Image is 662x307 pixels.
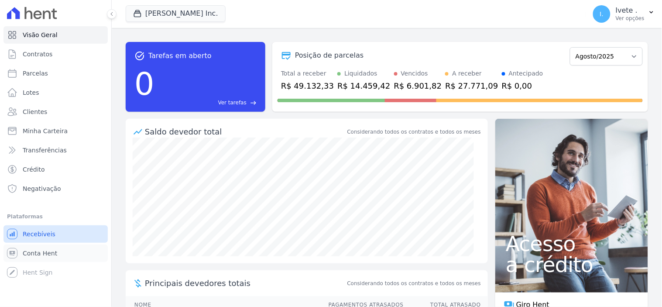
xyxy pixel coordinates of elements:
span: east [250,100,257,106]
a: Parcelas [3,65,108,82]
div: Considerando todos os contratos e todos os meses [347,128,481,136]
div: R$ 6.901,82 [394,80,442,92]
span: Visão Geral [23,31,58,39]
span: Contratos [23,50,52,59]
a: Crédito [3,161,108,178]
span: Tarefas em aberto [148,51,212,61]
div: R$ 14.459,42 [337,80,390,92]
span: Conta Hent [23,249,57,258]
span: Ver tarefas [218,99,247,107]
div: Posição de parcelas [295,50,364,61]
a: Minha Carteira [3,122,108,140]
div: Total a receber [281,69,334,78]
span: Parcelas [23,69,48,78]
div: 0 [134,61,154,107]
div: Vencidos [401,69,428,78]
span: Principais devedores totais [145,277,346,289]
span: I. [600,11,604,17]
div: Plataformas [7,211,104,222]
a: Lotes [3,84,108,101]
div: Antecipado [509,69,543,78]
a: Clientes [3,103,108,121]
span: Acesso [506,233,638,254]
div: R$ 49.132,33 [281,80,334,92]
a: Recebíveis [3,225,108,243]
a: Ver tarefas east [158,99,257,107]
p: Ver opções [616,15,645,22]
span: Minha Carteira [23,127,68,135]
div: A receber [452,69,482,78]
span: Crédito [23,165,45,174]
div: Liquidados [344,69,377,78]
a: Conta Hent [3,245,108,262]
a: Visão Geral [3,26,108,44]
a: Contratos [3,45,108,63]
span: a crédito [506,254,638,275]
button: [PERSON_NAME] Inc. [126,5,226,22]
span: task_alt [134,51,145,61]
button: I. Ivete . Ver opções [586,2,662,26]
span: Negativação [23,184,61,193]
a: Transferências [3,141,108,159]
span: Recebíveis [23,230,55,238]
div: R$ 27.771,09 [445,80,498,92]
div: R$ 0,00 [502,80,543,92]
span: Transferências [23,146,67,155]
span: Clientes [23,107,47,116]
p: Ivete . [616,6,645,15]
span: Lotes [23,88,39,97]
div: Saldo devedor total [145,126,346,138]
a: Negativação [3,180,108,197]
span: Considerando todos os contratos e todos os meses [347,279,481,287]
